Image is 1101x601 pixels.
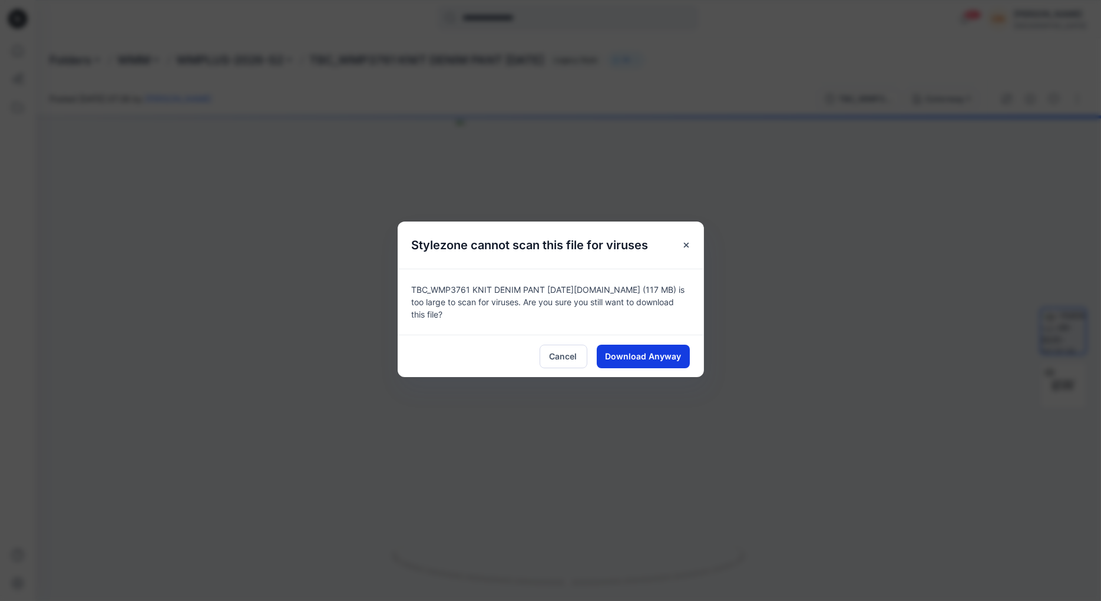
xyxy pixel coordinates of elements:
button: Download Anyway [597,345,690,368]
span: Download Anyway [605,350,681,362]
div: TBC_WMP3761 KNIT DENIM PANT [DATE][DOMAIN_NAME] (117 MB) is too large to scan for viruses. Are yo... [398,269,704,335]
button: Close [676,235,697,256]
h5: Stylezone cannot scan this file for viruses [398,222,663,269]
span: Cancel [550,350,577,362]
button: Cancel [540,345,587,368]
